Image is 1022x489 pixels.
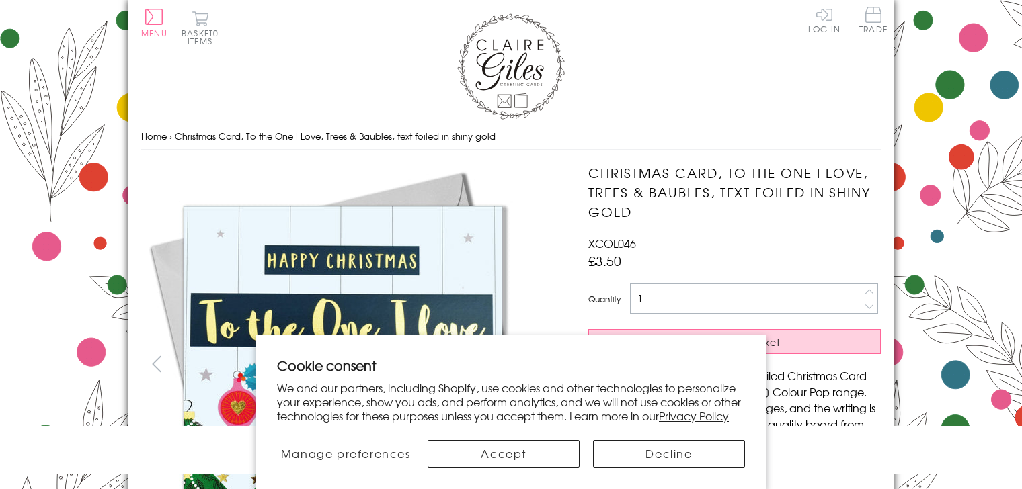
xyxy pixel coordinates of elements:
[281,445,411,461] span: Manage preferences
[588,163,881,221] h1: Christmas Card, To the One I Love, Trees & Baubles, text foiled in shiny gold
[169,130,172,142] span: ›
[588,235,636,251] span: XCOL046
[141,130,167,142] a: Home
[277,356,745,375] h2: Cookie consent
[428,440,580,468] button: Accept
[175,130,496,142] span: Christmas Card, To the One I Love, Trees & Baubles, text foiled in shiny gold
[141,349,171,379] button: prev
[859,7,888,36] a: Trade
[457,13,565,120] img: Claire Giles Greetings Cards
[588,251,621,270] span: £3.50
[277,440,414,468] button: Manage preferences
[659,408,729,424] a: Privacy Policy
[182,11,219,45] button: Basket0 items
[141,123,881,150] nav: breadcrumbs
[808,7,840,33] a: Log In
[588,293,621,305] label: Quantity
[141,9,167,37] button: Menu
[859,7,888,33] span: Trade
[277,381,745,423] p: We and our partners, including Shopify, use cookies and other technologies to personalize your ex...
[141,27,167,39] span: Menu
[588,329,881,354] button: Add to Basket
[188,27,219,47] span: 0 items
[593,440,745,468] button: Decline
